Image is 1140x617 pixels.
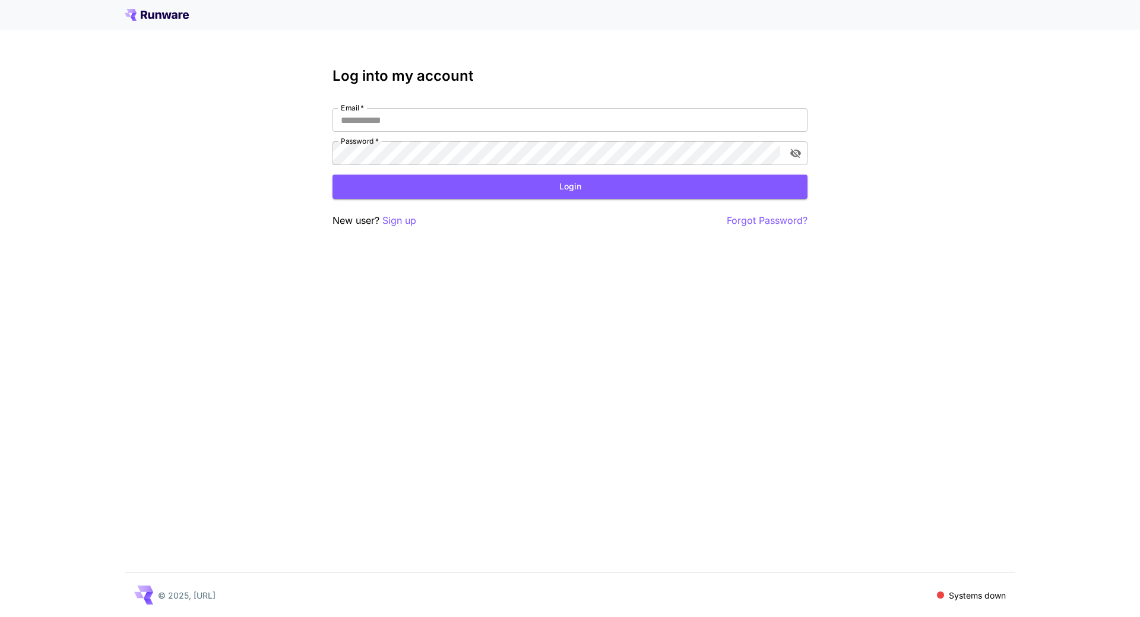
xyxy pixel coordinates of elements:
button: Sign up [382,213,416,228]
button: toggle password visibility [785,143,806,164]
button: Login [332,175,807,199]
p: © 2025, [URL] [158,589,216,602]
p: Systems down [949,589,1006,602]
p: New user? [332,213,416,228]
h3: Log into my account [332,68,807,84]
label: Password [341,136,379,146]
button: Forgot Password? [727,213,807,228]
label: Email [341,103,364,113]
